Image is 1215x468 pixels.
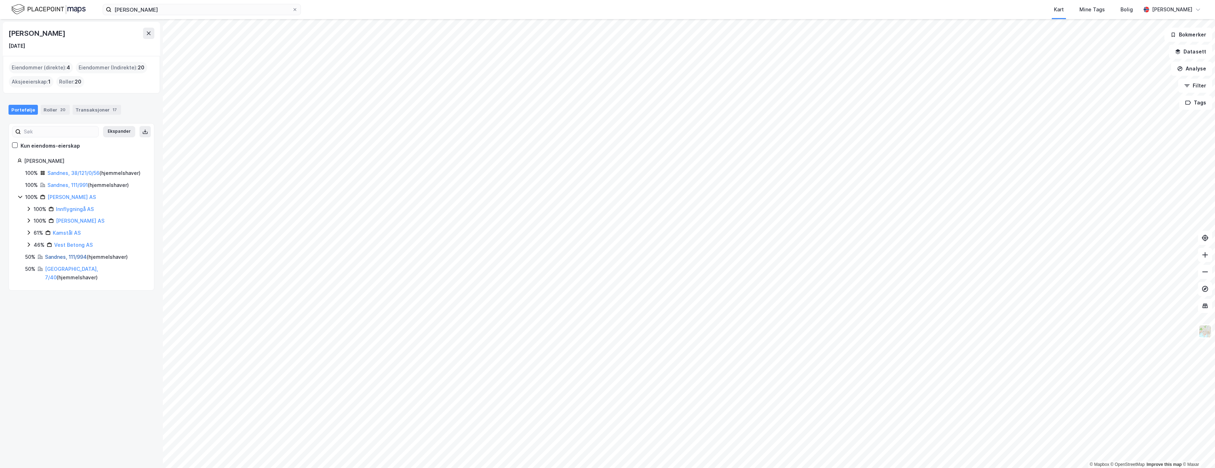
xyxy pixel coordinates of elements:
[45,254,87,260] a: Sandnes, 111/994
[24,157,146,165] div: [PERSON_NAME]
[8,105,38,115] div: Portefølje
[25,193,38,201] div: 100%
[45,265,146,282] div: ( hjemmelshaver )
[9,76,53,87] div: Aksjeeierskap :
[54,242,93,248] a: Vest Betong AS
[56,206,94,212] a: Innflygningå AS
[34,241,45,249] div: 46%
[1198,325,1212,338] img: Z
[67,63,70,72] span: 4
[25,169,38,177] div: 100%
[1152,5,1192,14] div: [PERSON_NAME]
[45,253,128,261] div: ( hjemmelshaver )
[47,182,88,188] a: Sandnes, 111/991
[112,4,292,15] input: Søk på adresse, matrikkel, gårdeiere, leietakere eller personer
[47,181,129,189] div: ( hjemmelshaver )
[59,106,67,113] div: 20
[8,42,25,50] div: [DATE]
[1180,434,1215,468] iframe: Chat Widget
[53,230,81,236] a: Kamstål AS
[25,253,35,261] div: 50%
[41,105,70,115] div: Roller
[138,63,144,72] span: 20
[1171,62,1212,76] button: Analyse
[34,205,46,213] div: 100%
[1180,434,1215,468] div: Kontrollprogram for chat
[76,62,147,73] div: Eiendommer (Indirekte) :
[73,105,121,115] div: Transaksjoner
[1164,28,1212,42] button: Bokmerker
[21,126,98,137] input: Søk
[25,265,35,273] div: 50%
[1169,45,1212,59] button: Datasett
[34,229,43,237] div: 61%
[75,78,81,86] span: 20
[111,106,118,113] div: 17
[1079,5,1105,14] div: Mine Tags
[9,62,73,73] div: Eiendommer (direkte) :
[48,78,51,86] span: 1
[47,194,96,200] a: [PERSON_NAME] AS
[45,266,98,280] a: [GEOGRAPHIC_DATA], 7/40
[11,3,86,16] img: logo.f888ab2527a4732fd821a326f86c7f29.svg
[47,170,99,176] a: Sandnes, 38/121/0/56
[34,217,46,225] div: 100%
[1179,96,1212,110] button: Tags
[56,218,104,224] a: [PERSON_NAME] AS
[1178,79,1212,93] button: Filter
[25,181,38,189] div: 100%
[21,142,80,150] div: Kun eiendoms-eierskap
[1090,462,1109,467] a: Mapbox
[47,169,141,177] div: ( hjemmelshaver )
[8,28,67,39] div: [PERSON_NAME]
[1054,5,1064,14] div: Kart
[1147,462,1182,467] a: Improve this map
[1120,5,1133,14] div: Bolig
[1111,462,1145,467] a: OpenStreetMap
[56,76,84,87] div: Roller :
[103,126,135,137] button: Ekspander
